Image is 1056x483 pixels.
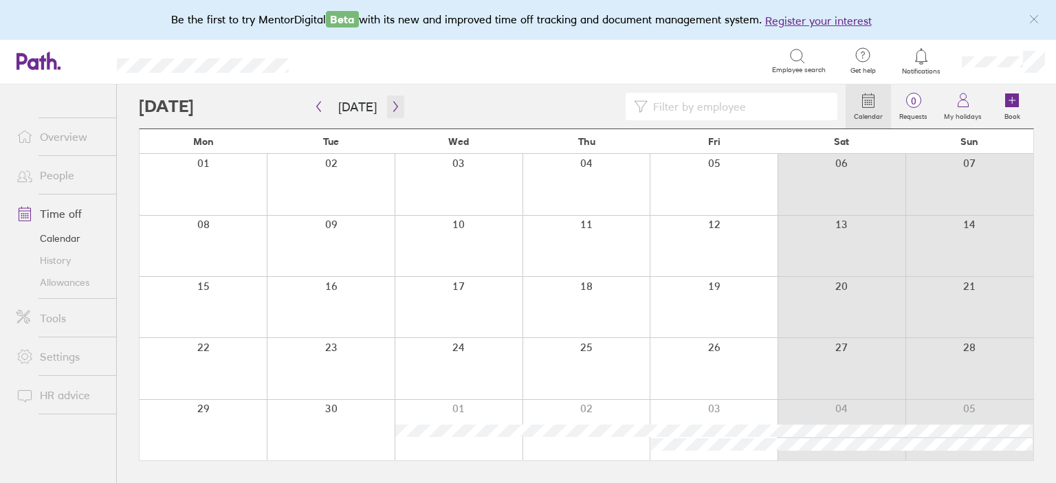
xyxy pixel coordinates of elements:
[834,136,849,147] span: Sat
[899,67,944,76] span: Notifications
[5,381,116,409] a: HR advice
[765,12,872,29] button: Register your interest
[846,85,891,128] a: Calendar
[193,136,214,147] span: Mon
[996,109,1028,121] label: Book
[990,85,1034,128] a: Book
[327,96,388,118] button: [DATE]
[5,249,116,271] a: History
[5,343,116,370] a: Settings
[936,85,990,128] a: My holidays
[5,227,116,249] a: Calendar
[891,109,936,121] label: Requests
[5,304,116,332] a: Tools
[772,66,826,74] span: Employee search
[326,11,359,27] span: Beta
[171,11,885,29] div: Be the first to try MentorDigital with its new and improved time off tracking and document manage...
[323,136,339,147] span: Tue
[448,136,469,147] span: Wed
[5,161,116,189] a: People
[891,85,936,128] a: 0Requests
[5,200,116,227] a: Time off
[899,47,944,76] a: Notifications
[5,123,116,150] a: Overview
[936,109,990,121] label: My holidays
[5,271,116,293] a: Allowances
[891,96,936,106] span: 0
[578,136,595,147] span: Thu
[841,67,885,75] span: Get help
[708,136,720,147] span: Fri
[326,54,361,67] div: Search
[648,93,829,120] input: Filter by employee
[960,136,978,147] span: Sun
[846,109,891,121] label: Calendar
